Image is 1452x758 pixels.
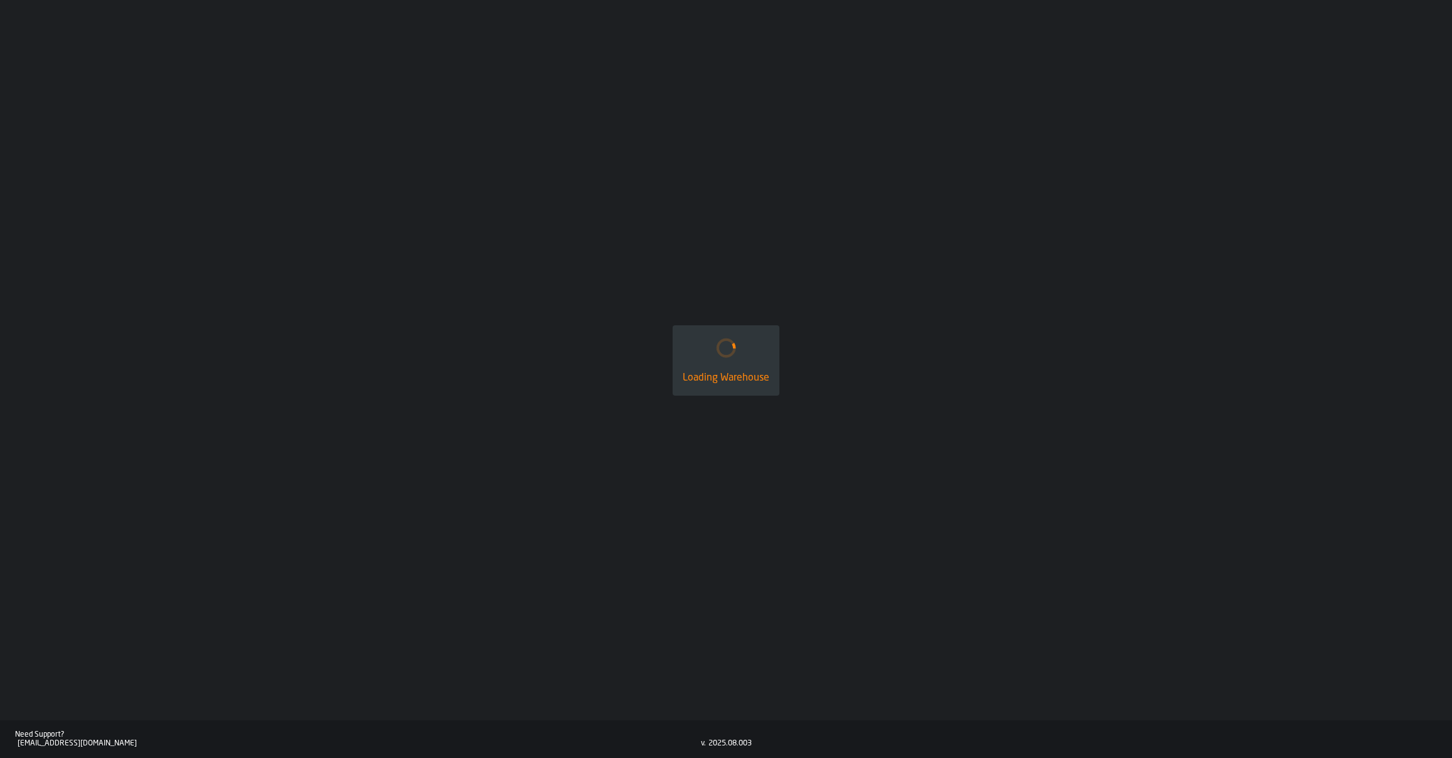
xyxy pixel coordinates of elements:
[701,739,706,748] div: v.
[15,730,701,739] div: Need Support?
[15,730,701,748] a: Need Support?[EMAIL_ADDRESS][DOMAIN_NAME]
[708,739,752,748] div: 2025.08.003
[18,739,701,748] div: [EMAIL_ADDRESS][DOMAIN_NAME]
[683,371,769,386] div: Loading Warehouse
